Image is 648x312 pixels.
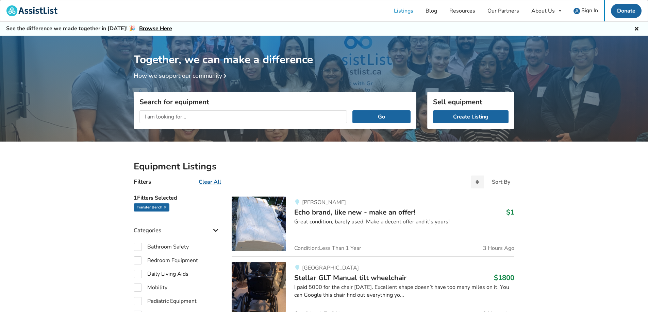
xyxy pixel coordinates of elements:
[506,208,514,217] h3: $1
[611,4,642,18] a: Donate
[419,0,443,21] a: Blog
[388,0,419,21] a: Listings
[443,0,481,21] a: Resources
[294,245,361,251] span: Condition: Less Than 1 Year
[134,297,197,305] label: Pediatric Equipment
[134,256,198,264] label: Bedroom Equipment
[567,0,604,21] a: user icon Sign In
[139,97,411,106] h3: Search for equipment
[199,178,221,186] u: Clear All
[581,7,598,14] span: Sign In
[294,283,514,299] div: I paid 5000 for the chair [DATE]. Excellent shape doesn’t have too many miles on it. You can Goog...
[134,36,514,67] h1: Together, we can make a difference
[294,218,514,226] div: Great condition, barely used. Make a decent offer and it's yours!
[302,199,346,206] span: [PERSON_NAME]
[134,178,151,186] h4: Filters
[531,8,555,14] div: About Us
[574,8,580,14] img: user icon
[433,110,509,123] a: Create Listing
[139,25,172,32] a: Browse Here
[134,270,188,278] label: Daily Living Aids
[433,97,509,106] h3: Sell equipment
[134,243,189,251] label: Bathroom Safety
[352,110,411,123] button: Go
[134,161,514,172] h2: Equipment Listings
[294,273,406,282] span: Stellar GLT Manual tilt wheelchair
[134,203,169,212] div: transfer bench
[139,110,347,123] input: I am looking for...
[134,283,167,292] label: Mobility
[302,264,359,272] span: [GEOGRAPHIC_DATA]
[134,191,221,203] h5: 1 Filters Selected
[134,213,221,237] div: Categories
[492,179,510,185] div: Sort By
[6,25,172,32] h5: See the difference we made together in [DATE]! 🎉
[494,273,514,282] h3: $1800
[6,5,57,16] img: assistlist-logo
[294,207,415,217] span: Echo brand, like new - make an offer!
[134,72,229,80] a: How we support our community
[483,245,514,251] span: 3 Hours Ago
[232,197,286,251] img: bedroom equipment-echo brand, like new - make an offer!
[232,197,514,256] a: bedroom equipment-echo brand, like new - make an offer![PERSON_NAME]Echo brand, like new - make a...
[481,0,525,21] a: Our Partners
